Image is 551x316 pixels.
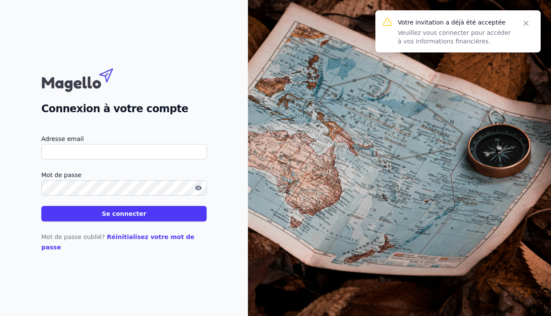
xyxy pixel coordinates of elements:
[41,134,207,144] label: Adresse email
[41,170,207,180] label: Mot de passe
[41,233,195,251] a: Réinitialisez votre mot de passe
[41,64,132,94] img: Magello
[398,28,511,46] p: Veuillez vous connecter pour accéder à vos informations financières.
[398,18,511,27] p: Votre invitation a déjà été acceptée
[41,101,207,117] h2: Connexion à votre compte
[41,206,207,221] button: Se connecter
[41,232,207,252] p: Mot de passe oublié?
